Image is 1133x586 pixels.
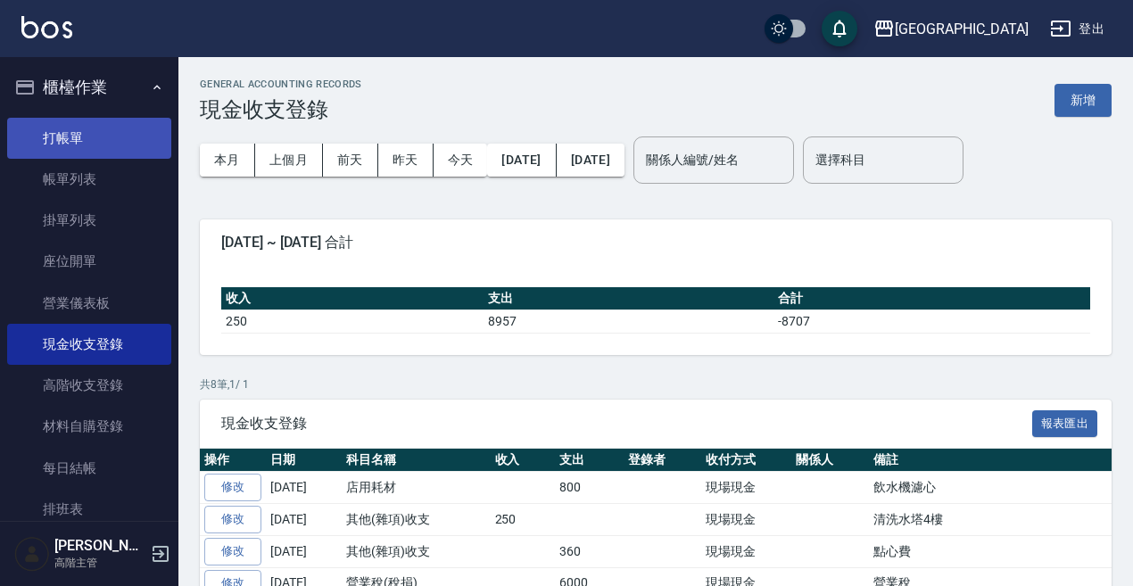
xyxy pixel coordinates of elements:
[7,64,171,111] button: 櫃檯作業
[266,504,342,536] td: [DATE]
[342,472,491,504] td: 店用耗材
[701,504,791,536] td: 現場現金
[221,234,1090,252] span: [DATE] ~ [DATE] 合計
[773,287,1090,310] th: 合計
[54,555,145,571] p: 高階主管
[200,144,255,177] button: 本月
[555,535,624,567] td: 360
[701,449,791,472] th: 收付方式
[1043,12,1112,45] button: 登出
[773,310,1090,333] td: -8707
[7,365,171,406] a: 高階收支登錄
[200,449,266,472] th: 操作
[624,449,701,472] th: 登錄者
[221,415,1032,433] span: 現金收支登錄
[7,241,171,282] a: 座位開單
[7,200,171,241] a: 掛單列表
[266,449,342,472] th: 日期
[21,16,72,38] img: Logo
[378,144,434,177] button: 昨天
[342,449,491,472] th: 科目名稱
[200,78,362,90] h2: GENERAL ACCOUNTING RECORDS
[1054,91,1112,108] a: 新增
[204,474,261,501] a: 修改
[7,118,171,159] a: 打帳單
[54,537,145,555] h5: [PERSON_NAME]
[266,535,342,567] td: [DATE]
[255,144,323,177] button: 上個月
[434,144,488,177] button: 今天
[555,449,624,472] th: 支出
[555,472,624,504] td: 800
[701,472,791,504] td: 現場現金
[491,504,556,536] td: 250
[7,406,171,447] a: 材料自購登錄
[1032,410,1098,438] button: 報表匯出
[7,159,171,200] a: 帳單列表
[221,287,484,310] th: 收入
[7,448,171,489] a: 每日結帳
[204,506,261,533] a: 修改
[200,376,1112,392] p: 共 8 筆, 1 / 1
[7,489,171,530] a: 排班表
[484,287,773,310] th: 支出
[266,472,342,504] td: [DATE]
[7,324,171,365] a: 現金收支登錄
[7,283,171,324] a: 營業儀表板
[1032,414,1098,431] a: 報表匯出
[484,310,773,333] td: 8957
[342,535,491,567] td: 其他(雜項)收支
[1054,84,1112,117] button: 新增
[323,144,378,177] button: 前天
[221,310,484,333] td: 250
[791,449,869,472] th: 關係人
[200,97,362,122] h3: 現金收支登錄
[342,504,491,536] td: 其他(雜項)收支
[14,536,50,572] img: Person
[557,144,624,177] button: [DATE]
[895,18,1029,40] div: [GEOGRAPHIC_DATA]
[487,144,556,177] button: [DATE]
[822,11,857,46] button: save
[204,538,261,565] a: 修改
[491,449,556,472] th: 收入
[866,11,1036,47] button: [GEOGRAPHIC_DATA]
[701,535,791,567] td: 現場現金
